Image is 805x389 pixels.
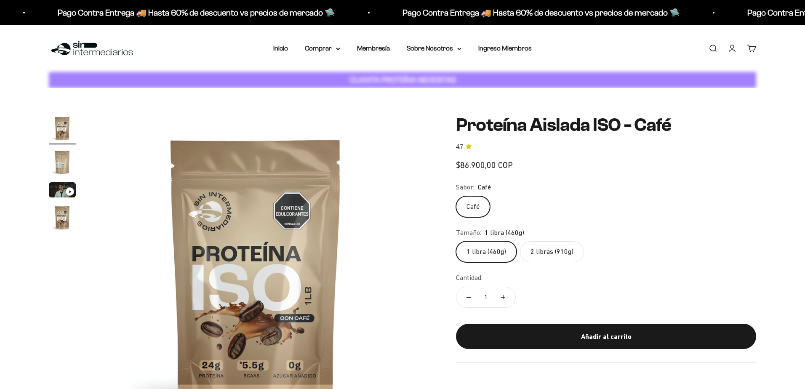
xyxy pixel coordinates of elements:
[401,6,679,19] p: Pago Contra Entrega 🚚 Hasta 60% de descuento vs precios de mercado 🛸
[49,149,76,176] img: Proteína Aislada ISO - Café
[478,182,491,193] span: Café
[456,142,756,152] a: 4.74.7 de 5.0 estrellas
[473,331,739,342] div: Añadir al carrito
[456,272,482,283] label: Cantidad:
[49,204,76,234] button: Ir al artículo 4
[56,6,334,19] p: Pago Contra Entrega 🚚 Hasta 60% de descuento vs precios de mercado 🛸
[478,45,532,52] a: Ingreso Miembros
[456,227,481,238] legend: Tamaño:
[485,227,524,238] span: 1 libra (460g)
[357,45,390,52] a: Membresía
[456,115,756,135] h1: Proteína Aislada ISO - Café
[491,287,515,307] button: Aumentar cantidad
[456,287,481,307] button: Reducir cantidad
[49,115,76,144] button: Ir al artículo 1
[349,75,456,84] strong: CUANTA PROTEÍNA NECESITAS
[407,43,461,54] summary: Sobre Nosotros
[49,182,76,200] button: Ir al artículo 3
[49,149,76,178] button: Ir al artículo 2
[456,182,474,193] legend: Sabor:
[273,45,288,52] a: Inicio
[49,204,76,231] img: Proteína Aislada ISO - Café
[456,158,513,172] sale-price: $86.900,00 COP
[305,43,340,54] summary: Comprar
[456,142,463,152] span: 4.7
[49,115,76,142] img: Proteína Aislada ISO - Café
[456,324,756,349] button: Añadir al carrito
